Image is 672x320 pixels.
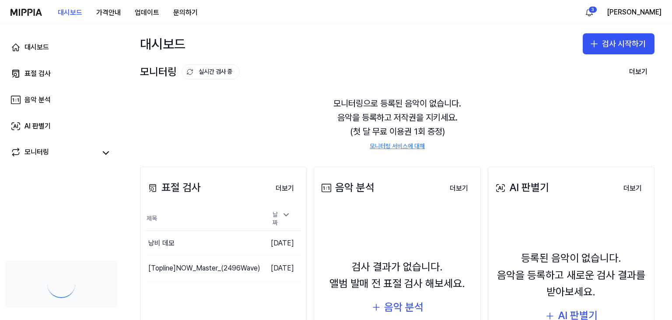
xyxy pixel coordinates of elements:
[148,238,175,249] div: 낭비 데모
[384,299,423,316] div: 음악 분석
[24,68,51,79] div: 표절 검사
[140,86,654,161] div: 모니터링으로 등록된 음악이 없습니다. 음악을 등록하고 저작권을 지키세요. (첫 달 무료 이용권 1회 증정)
[89,4,128,21] button: 가격안내
[51,4,89,21] button: 대시보드
[140,64,240,80] div: 모니터링
[5,63,117,84] a: 표절 검사
[319,179,374,196] div: 음악 분석
[182,64,240,79] button: 실시간 검사 중
[24,147,49,159] div: 모니터링
[583,33,654,54] button: 검사 시작하기
[582,5,596,19] button: 알림3
[24,42,49,53] div: 대시보드
[128,4,166,21] button: 업데이트
[10,147,96,159] a: 모니터링
[262,231,301,256] td: [DATE]
[584,7,595,18] img: 알림
[371,299,423,316] button: 음악 분석
[146,207,262,231] th: 제목
[5,116,117,137] a: AI 판별기
[607,7,661,18] button: [PERSON_NAME]
[5,37,117,58] a: 대시보드
[140,33,185,54] div: 대시보드
[146,179,201,196] div: 표절 검사
[166,4,205,21] button: 문의하기
[269,180,301,197] button: 더보기
[128,0,166,25] a: 업데이트
[148,263,260,274] div: [Topline] NOW_Master_(2496Wave)
[493,250,649,300] div: 등록된 음악이 없습니다. 음악을 등록하고 새로운 검사 결과를 받아보세요.
[622,63,654,81] button: 더보기
[616,180,649,197] button: 더보기
[24,121,51,132] div: AI 판별기
[24,95,51,105] div: 음악 분석
[10,9,42,16] img: logo
[329,259,465,292] div: 검사 결과가 없습니다. 앨범 발매 전 표절 검사 해보세요.
[588,6,597,13] div: 3
[5,89,117,110] a: 음악 분석
[370,142,425,151] a: 모니터링 서비스에 대해
[443,180,475,197] button: 더보기
[493,179,549,196] div: AI 판별기
[262,256,301,281] td: [DATE]
[269,208,294,230] div: 날짜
